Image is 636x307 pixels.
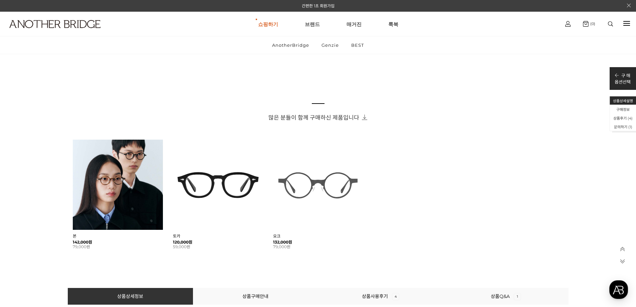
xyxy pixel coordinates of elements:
h3: 많은 분들이 함께 구매하신 제품입니다 [68,113,569,121]
img: logo [9,20,100,28]
a: 룩북 [388,12,398,36]
a: 매거진 [347,12,362,36]
a: 토카 [173,234,180,239]
a: 상품사용후기 [362,293,399,299]
a: 간편한 1초 회원가입 [302,3,335,8]
img: 요크 글라스 - 트렌디한 디자인의 유니크한 안경 이미지 [273,140,363,230]
a: 브랜드 [305,12,320,36]
img: cart [565,21,571,27]
a: 상품구매안내 [242,293,268,299]
strong: 120,000원 [173,240,263,245]
li: 59,000원 [173,245,263,250]
a: 본 [73,234,76,239]
a: 상품Q&A [491,293,521,299]
a: BEST [346,36,370,54]
span: (0) [589,21,595,26]
a: logo [3,20,99,44]
li: 79,000원 [273,245,363,250]
span: 홈 [21,222,25,227]
strong: 142,000원 [73,240,163,245]
a: 대화 [44,212,86,228]
a: (0) [583,21,595,27]
span: 1 [514,293,521,300]
img: search [608,21,613,26]
li: 79,000원 [73,245,163,250]
span: 4 [629,116,631,121]
img: 토카 아세테이트 안경 - 다양한 스타일에 맞는 뿔테 안경 이미지 [173,140,263,230]
a: AnotherBridge [266,36,315,54]
img: 본 - 동그란 렌즈로 돋보이는 아세테이트 안경 이미지 [73,140,163,230]
a: 쇼핑하기 [258,12,278,36]
span: 설정 [103,222,111,227]
a: 요크 [273,234,280,239]
p: 옵션선택 [615,79,631,85]
a: 설정 [86,212,128,228]
span: 대화 [61,222,69,227]
p: 구 매 [615,72,631,79]
a: 홈 [2,212,44,228]
strong: 132,000원 [273,240,363,245]
span: 4 [392,293,399,300]
a: Genzie [316,36,345,54]
img: cart [583,21,589,27]
a: 상품상세정보 [117,293,143,299]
